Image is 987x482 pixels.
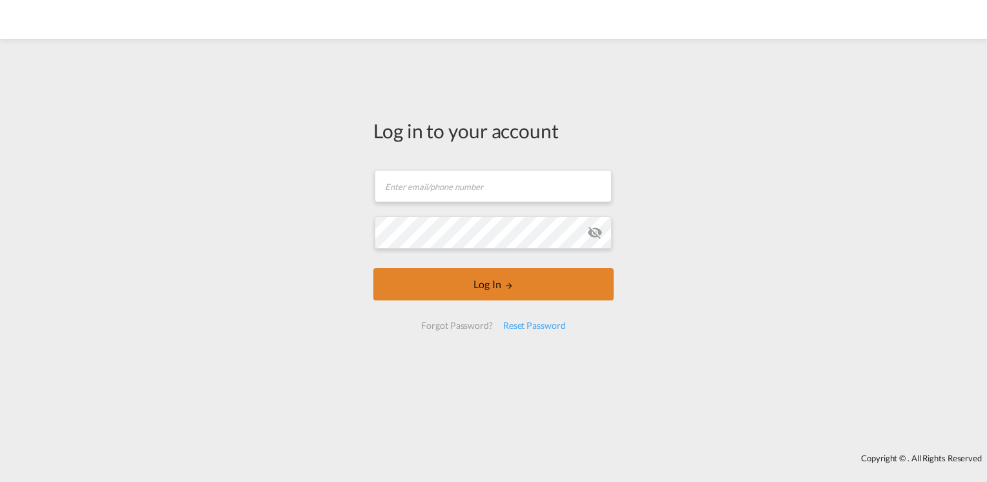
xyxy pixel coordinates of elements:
button: LOGIN [373,268,614,300]
md-icon: icon-eye-off [587,225,603,240]
input: Enter email/phone number [375,170,612,202]
div: Forgot Password? [416,314,497,337]
div: Reset Password [498,314,571,337]
div: Log in to your account [373,117,614,144]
